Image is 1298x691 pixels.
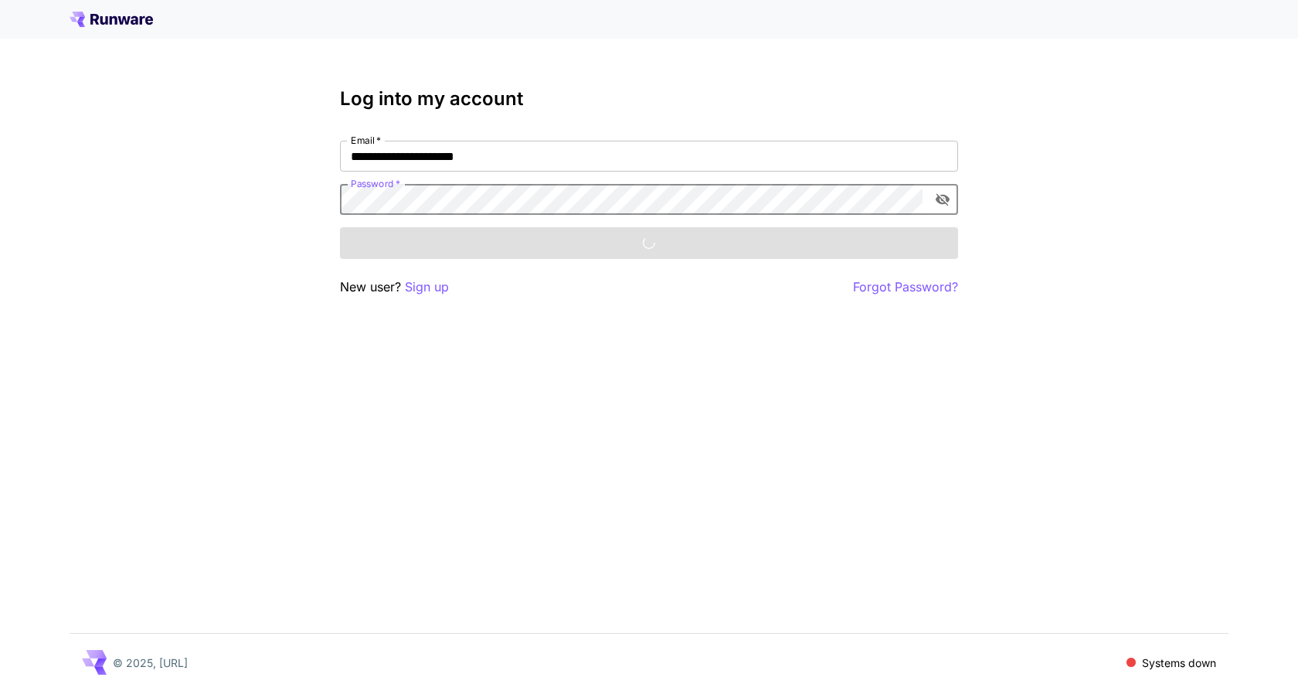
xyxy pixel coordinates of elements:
button: toggle password visibility [929,186,957,213]
label: Email [351,134,381,147]
h3: Log into my account [340,88,958,110]
p: New user? [340,277,449,297]
label: Password [351,177,400,190]
p: Systems down [1142,655,1216,671]
p: © 2025, [URL] [113,655,188,671]
button: Sign up [405,277,449,297]
button: Forgot Password? [853,277,958,297]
